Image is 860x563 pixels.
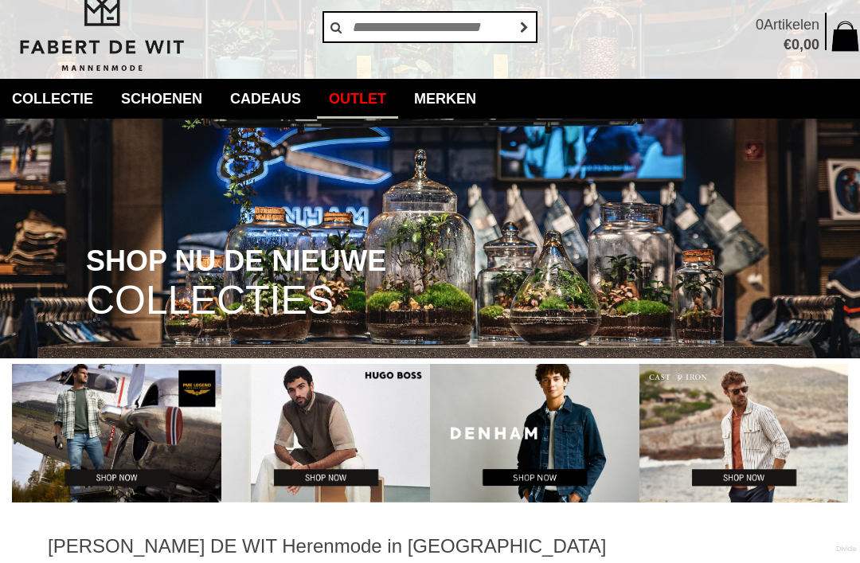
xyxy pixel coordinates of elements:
[86,280,334,321] span: COLLECTIES
[218,79,313,119] a: Cadeaus
[792,37,799,53] span: 0
[803,37,819,53] span: 00
[430,364,639,502] img: Denham
[639,364,849,502] img: Cast Iron
[402,79,488,119] a: Merken
[221,364,431,502] img: Hugo Boss
[317,79,398,119] a: Outlet
[799,37,803,53] span: ,
[48,534,812,558] h1: [PERSON_NAME] DE WIT Herenmode in [GEOGRAPHIC_DATA]
[12,364,221,502] img: PME
[86,246,386,276] span: SHOP NU DE NIEUWE
[784,37,792,53] span: €
[756,17,764,33] span: 0
[764,17,819,33] span: Artikelen
[109,79,214,119] a: Schoenen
